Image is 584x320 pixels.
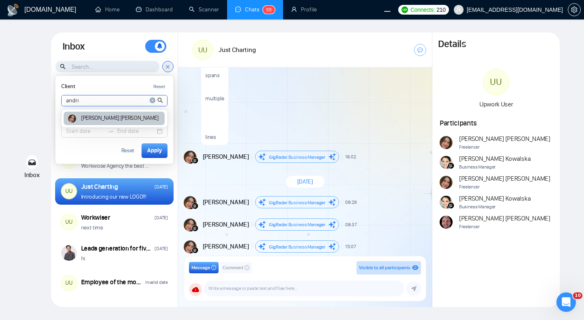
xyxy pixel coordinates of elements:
[459,143,550,151] span: Freelancer
[440,119,553,128] h1: Participants
[345,154,356,160] span: 16:02
[291,6,317,13] a: userProfile
[203,242,249,251] span: [PERSON_NAME]
[440,136,453,149] img: Andrian Marsella
[192,247,198,253] img: gigradar-bm.png
[142,143,167,158] button: Apply
[56,61,159,72] input: Search...
[68,115,76,123] img: Andrian Marsella
[184,218,197,231] img: Andrian
[459,163,530,171] span: Business Manager
[438,38,466,50] h1: Details
[440,196,453,209] img: Agnieszka Kowalska
[459,203,530,211] span: Business Manager
[81,244,152,253] div: Leads generation for fiverr
[459,174,550,183] span: [PERSON_NAME] [PERSON_NAME]
[448,162,454,169] img: gigradar-bm.png
[459,223,550,231] span: Freelancer
[556,292,576,312] iframe: Intercom live chat
[116,143,140,158] button: Reset
[136,6,173,13] a: dashboardDashboard
[459,214,550,223] span: [PERSON_NAME] [PERSON_NAME]
[203,152,249,161] span: [PERSON_NAME]
[440,176,453,189] img: Andrian Marsella
[192,157,198,164] img: gigradar-bm.png
[60,62,67,71] span: search
[219,45,255,54] h1: Just Charting
[153,83,165,91] div: Reset
[220,262,252,273] button: Commentinfo-circle
[184,196,197,209] img: Andrian
[459,134,550,143] span: [PERSON_NAME] [PERSON_NAME]
[459,183,550,191] span: Freelancer
[147,146,162,155] div: Apply
[145,279,167,286] div: Invalid date
[359,265,410,270] span: Visible to all participants
[61,214,77,230] div: UU
[193,40,213,60] div: UU
[81,213,110,222] div: Workwiser
[205,10,224,141] p: this text spans multiple lines
[436,5,445,14] span: 210
[62,40,85,54] h1: Inbox
[81,255,85,262] p: hi
[401,6,408,13] img: upwork-logo.png
[81,193,146,201] p: Introducing our new LOGO!!!
[81,182,118,191] div: Just Charting
[81,224,103,231] p: next time
[568,6,581,13] a: setting
[269,7,272,13] span: 5
[223,264,243,272] span: Comment
[269,200,325,205] span: GigRadar Business Manager
[107,128,114,134] span: to
[192,203,198,209] img: gigradar-bm.png
[151,82,167,92] button: Reset
[412,264,419,271] span: eye
[62,95,167,106] input: Anyone
[211,265,216,270] span: info-circle
[121,148,135,154] div: Reset
[345,221,357,228] span: 08:37
[81,115,159,121] article: [PERSON_NAME] [PERSON_NAME]
[155,183,167,191] div: [DATE]
[568,3,581,16] button: setting
[245,265,249,270] span: info-circle
[95,6,120,13] a: homeHome
[61,245,77,261] img: Ari Sulistya
[191,264,210,272] span: Message
[479,100,513,108] span: Upwork User
[66,127,104,136] input: Start date
[192,225,198,231] img: gigradar-bm.png
[410,5,435,14] span: Connects:
[189,6,219,13] a: searchScanner
[184,240,197,253] img: Andrian
[107,128,114,134] span: swap-right
[269,154,325,160] span: GigRadar Business Manager
[81,278,143,287] div: Employee of the month ([DATE])
[263,6,275,14] sup: 55
[6,4,19,17] img: logo
[440,156,453,169] img: Agnieszka Kowalska
[440,216,453,229] img: Robert O'Kruk
[297,178,313,186] span: [DATE]
[157,96,164,105] span: search
[459,154,530,163] span: [PERSON_NAME] Kowalska
[184,151,197,164] img: Andrian
[203,198,249,207] span: [PERSON_NAME]
[573,292,582,299] span: 10
[117,127,155,136] input: End date
[568,6,580,13] span: setting
[61,184,77,199] div: UU
[269,244,325,250] span: GigRadar Business Manager
[61,275,77,291] div: UU
[61,84,75,89] label: Client
[345,199,357,205] span: 08:29
[448,202,454,209] img: gigradar-bm.png
[155,245,167,253] div: [DATE]
[81,162,150,170] p: Workwose Agency the best upwork agency ever ��
[456,7,462,13] span: user
[189,262,219,273] button: Messageinfo-circle
[269,222,325,227] span: GigRadar Business Manager
[155,214,167,222] div: [DATE]
[459,194,530,203] span: [PERSON_NAME] Kowalska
